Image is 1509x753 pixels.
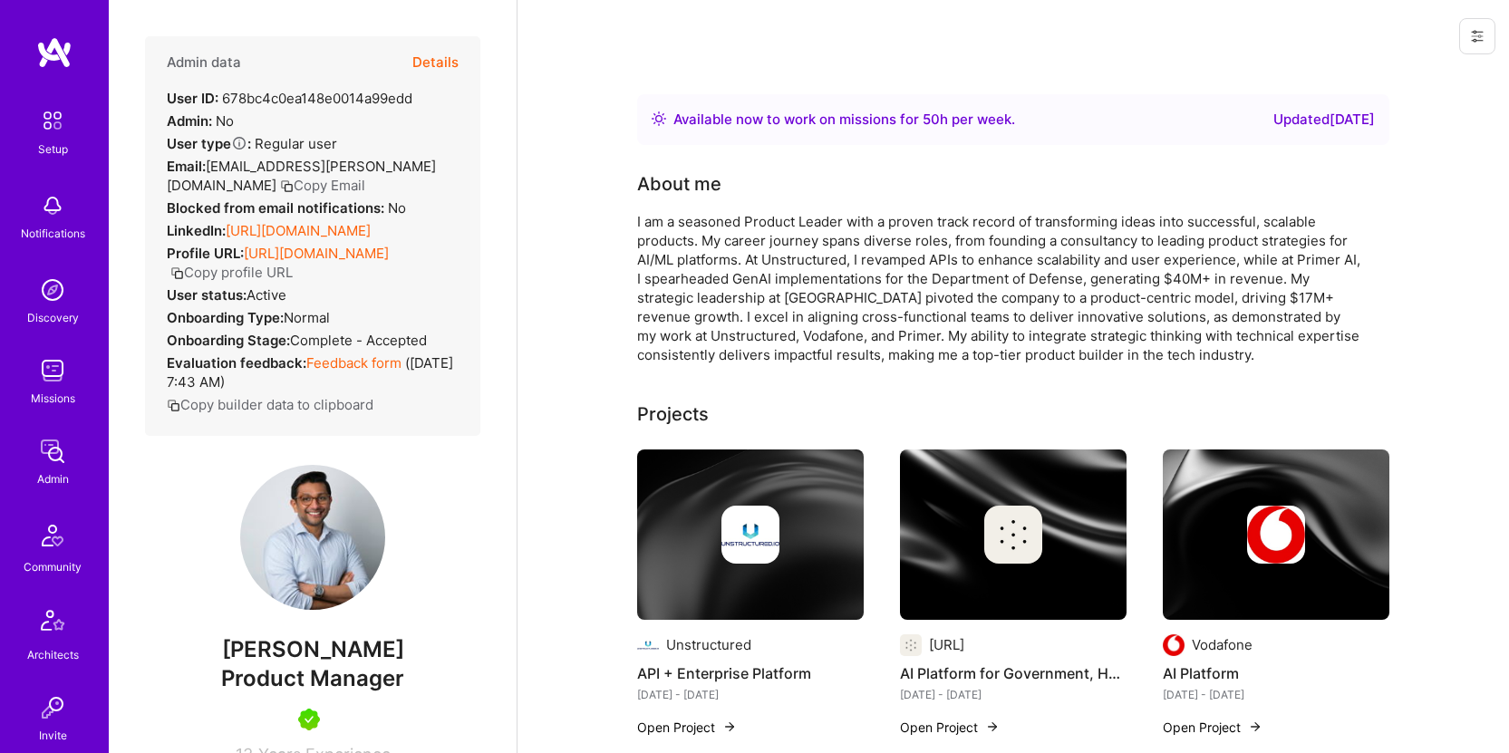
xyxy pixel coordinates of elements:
img: Company logo [1247,506,1305,564]
span: Active [247,286,286,304]
img: Community [31,514,74,557]
strong: Onboarding Stage: [167,332,290,349]
h4: AI Platform for Government, Healthcare, and Finance [900,661,1127,685]
h4: API + Enterprise Platform [637,661,864,685]
div: Projects [637,401,709,428]
strong: Profile URL: [167,245,244,262]
strong: Onboarding Type: [167,309,284,326]
img: Company logo [984,506,1042,564]
a: [URL][DOMAIN_NAME] [226,222,371,239]
img: discovery [34,272,71,308]
div: Available now to work on missions for h per week . [673,109,1015,130]
strong: Evaluation feedback: [167,354,306,372]
img: Company logo [721,506,779,564]
span: 50 [923,111,940,128]
img: User Avatar [240,465,385,610]
div: [DATE] - [DATE] [900,685,1127,704]
strong: User ID: [167,90,218,107]
strong: Admin: [167,112,212,130]
div: No [167,111,234,130]
a: [URL][DOMAIN_NAME] [244,245,389,262]
span: normal [284,309,330,326]
strong: User type : [167,135,251,152]
div: Regular user [167,134,337,153]
img: arrow-right [1248,719,1262,734]
div: No [167,198,406,217]
img: logo [36,36,73,69]
div: Missions [31,389,75,408]
img: Invite [34,690,71,726]
strong: LinkedIn: [167,222,226,239]
img: Company logo [900,634,922,656]
img: Architects [31,602,74,645]
span: [EMAIL_ADDRESS][PERSON_NAME][DOMAIN_NAME] [167,158,436,194]
div: Vodafone [1192,635,1253,654]
button: Copy builder data to clipboard [167,395,373,414]
span: Complete - Accepted [290,332,427,349]
i: Help [231,135,247,151]
div: Discovery [27,308,79,327]
div: Invite [39,726,67,745]
strong: Blocked from email notifications: [167,199,388,217]
button: Copy Email [280,176,365,195]
div: Updated [DATE] [1273,109,1375,130]
div: About me [637,170,721,198]
i: icon Copy [170,266,184,280]
a: Feedback form [306,354,401,372]
img: admin teamwork [34,433,71,469]
img: arrow-right [722,719,737,734]
img: bell [34,188,71,224]
strong: Email: [167,158,206,175]
div: I am a seasoned Product Leader with a proven track record of transforming ideas into successful, ... [637,212,1362,364]
img: arrow-right [985,719,1000,734]
div: Setup [38,140,68,159]
h4: Admin data [167,54,241,71]
img: cover [637,449,864,620]
div: Community [24,557,82,576]
img: cover [900,449,1127,620]
i: icon Copy [280,179,294,193]
img: setup [34,101,72,140]
button: Open Project [1163,718,1262,737]
span: Product Manager [221,665,404,691]
div: [DATE] - [DATE] [1163,685,1389,704]
img: Company logo [1163,634,1185,656]
img: Company logo [637,634,659,656]
img: teamwork [34,352,71,389]
span: [PERSON_NAME] [145,636,480,663]
i: icon Copy [167,399,180,412]
img: cover [1163,449,1389,620]
div: [DATE] - [DATE] [637,685,864,704]
div: Admin [37,469,69,488]
div: Notifications [21,224,85,243]
button: Open Project [637,718,737,737]
h4: AI Platform [1163,661,1389,685]
div: Architects [27,645,79,664]
img: A.Teamer in Residence [298,709,320,730]
div: 678bc4c0ea148e0014a99edd [167,89,412,108]
button: Details [412,36,459,89]
div: ( [DATE] 7:43 AM ) [167,353,459,391]
button: Copy profile URL [170,263,293,282]
button: Open Project [900,718,1000,737]
img: Availability [652,111,666,126]
div: [URL] [929,635,964,654]
div: Unstructured [666,635,751,654]
strong: User status: [167,286,247,304]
